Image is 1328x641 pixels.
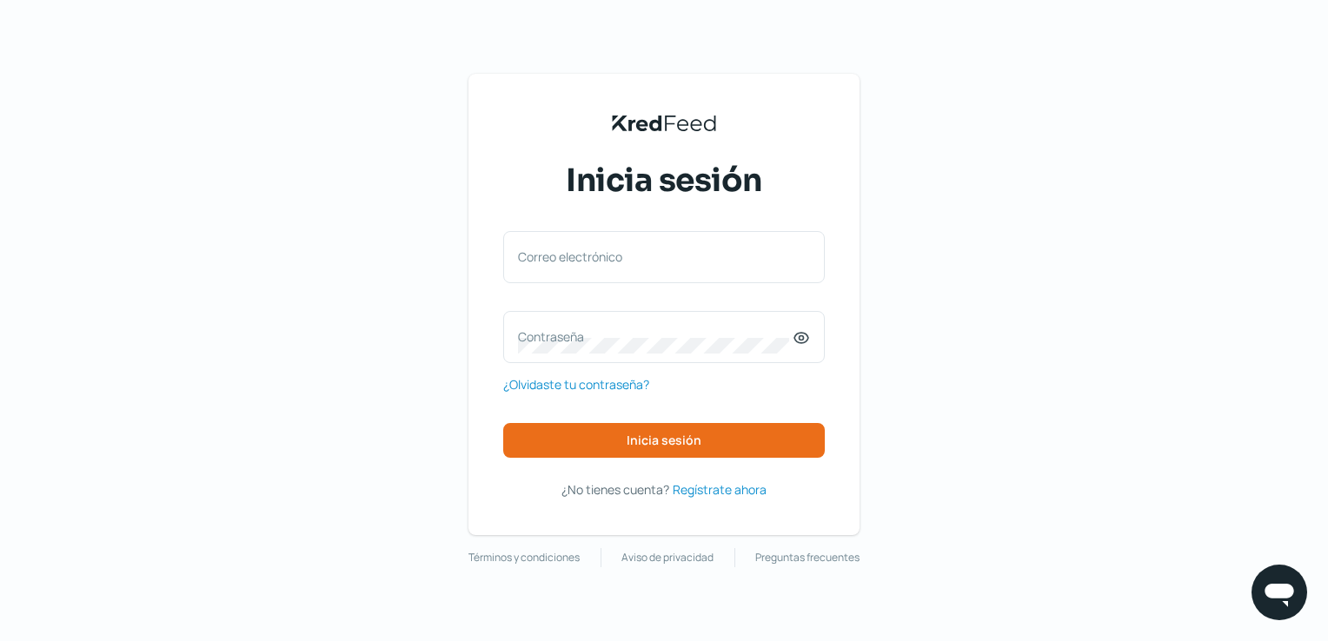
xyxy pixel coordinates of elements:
[673,479,767,500] a: Regístrate ahora
[518,248,793,265] label: Correo electrónico
[755,548,860,567] a: Preguntas frecuentes
[468,548,580,567] a: Términos y condiciones
[566,159,762,202] span: Inicia sesión
[621,548,714,567] a: Aviso de privacidad
[518,328,793,345] label: Contraseña
[627,434,701,446] span: Inicia sesión
[561,481,669,498] span: ¿No tienes cuenta?
[503,373,649,395] a: ¿Olvidaste tu contraseña?
[503,423,825,458] button: Inicia sesión
[1262,575,1297,610] img: chatIcon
